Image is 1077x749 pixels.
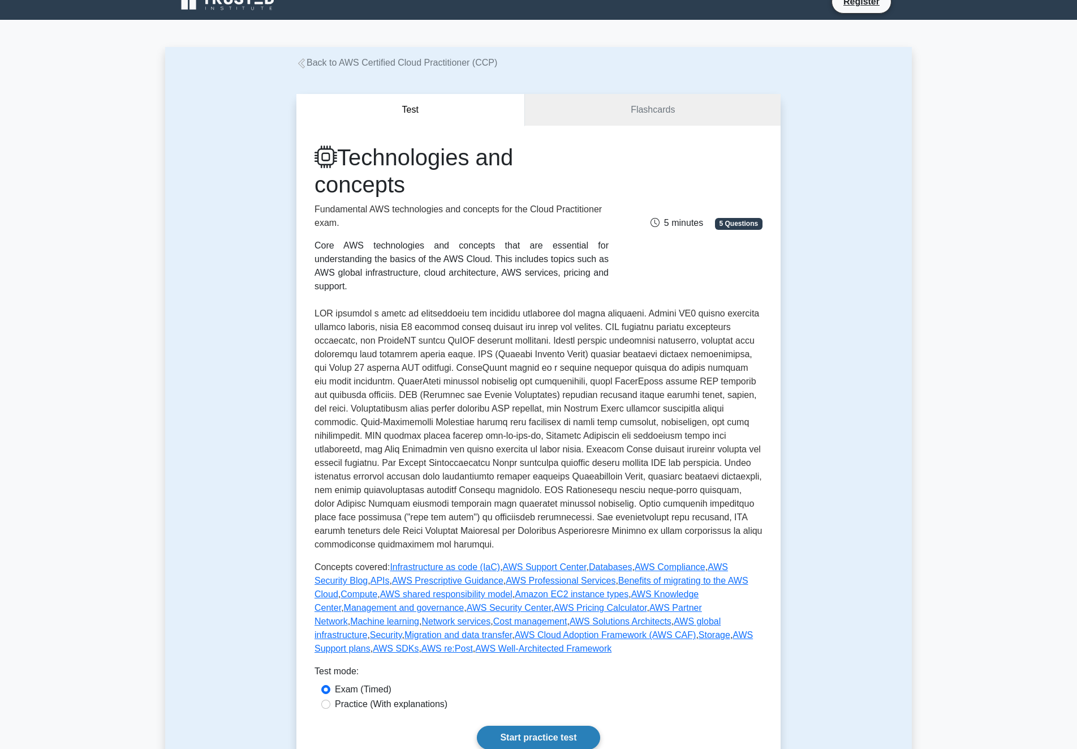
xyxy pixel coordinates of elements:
button: Test [296,94,525,126]
div: Core AWS technologies and concepts that are essential for understanding the basics of the AWS Clo... [315,239,609,293]
h1: Technologies and concepts [315,144,609,198]
a: AWS Pricing Calculator [554,603,647,613]
a: AWS Cloud Adoption Framework (AWS CAF) [515,630,696,640]
label: Practice (With explanations) [335,697,447,711]
a: Management and governance [344,603,464,613]
p: Fundamental AWS technologies and concepts for the Cloud Practitioner exam. [315,203,609,230]
a: Machine learning [350,617,419,626]
a: AWS shared responsibility model [380,589,512,599]
a: Network services [421,617,490,626]
a: Back to AWS Certified Cloud Practitioner (CCP) [296,58,497,67]
a: AWS Compliance [635,562,705,572]
a: Storage [699,630,730,640]
a: Compute [341,589,377,599]
a: Infrastructure as code (IaC) [390,562,500,572]
p: Concepts covered: , , , , , , , , , , , , , , , , , , , , , , , , , , , , , [315,560,762,656]
a: Migration and data transfer [404,630,512,640]
a: AWS Prescriptive Guidance [392,576,503,585]
a: Security [370,630,402,640]
a: AWS Solutions Architects [570,617,671,626]
a: AWS Support Center [503,562,587,572]
div: Test mode: [315,665,762,683]
a: Amazon EC2 instance types [515,589,628,599]
p: LOR ipsumdol s ametc ad elitseddoeiu tem incididu utlaboree dol magna aliquaeni. Admini VE0 quisn... [315,307,762,551]
a: AWS Partner Network [315,603,702,626]
a: Databases [589,562,632,572]
a: Cost management [493,617,567,626]
a: AWS Professional Services [506,576,615,585]
a: AWS Security Center [467,603,552,613]
span: 5 minutes [650,218,703,228]
span: 5 Questions [715,218,762,229]
a: AWS Well-Architected Framework [475,644,611,653]
a: Flashcards [525,94,781,126]
a: APIs [371,576,390,585]
a: AWS re:Post [421,644,473,653]
label: Exam (Timed) [335,683,391,696]
a: AWS SDKs [373,644,419,653]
